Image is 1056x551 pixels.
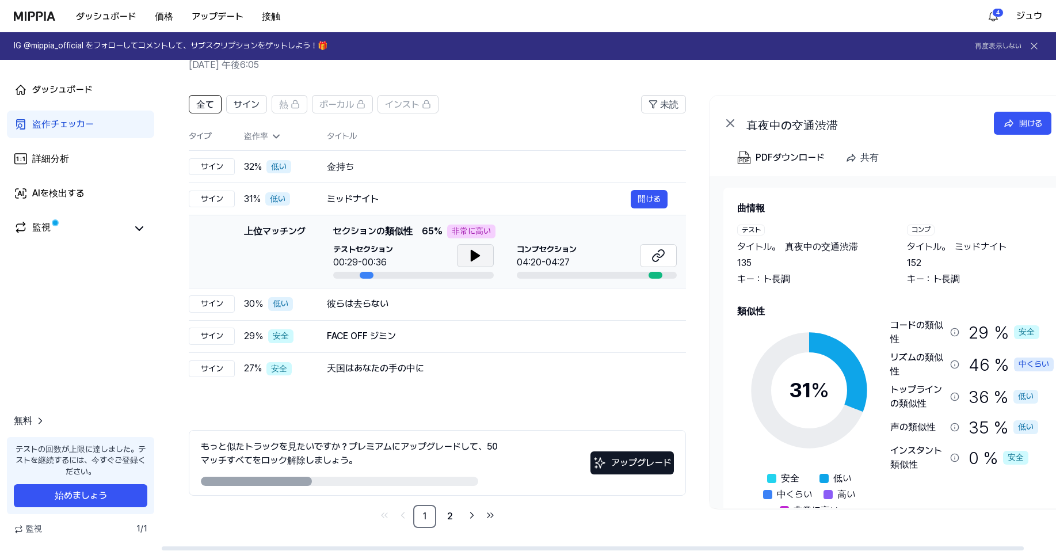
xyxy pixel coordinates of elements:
[7,180,154,207] a: AIを検出する
[32,153,69,164] font: 詳細分析
[32,222,51,233] font: 監視
[234,99,260,110] font: サイン
[737,241,772,252] font: タイトル
[660,99,678,110] font: 未読
[439,505,462,528] a: 2
[76,11,136,22] font: ダッシュボード
[994,112,1051,135] button: 開ける
[777,489,812,500] font: 中くらい
[975,41,1021,51] button: 再度表示しない
[837,489,855,500] font: 高い
[201,441,498,466] font: プレミアムにアップグレードして、50 マッチすべてをロック解除しましょう。
[196,99,214,110] font: 全て
[1016,10,1042,21] font: ジュウ
[781,473,799,484] font: 安全
[201,299,223,308] font: サイン
[327,363,424,374] font: 天国はあなたの手の中に
[763,273,790,284] font: ト長調
[1019,359,1049,368] font: 中くらい
[638,194,661,203] font: 開ける
[1019,327,1035,336] font: 安全
[255,330,264,341] font: ％
[631,190,668,208] a: 開ける
[907,273,933,284] font: キー：
[271,162,287,171] font: 低い
[737,306,765,317] font: 類似性
[422,226,434,237] font: 65
[201,194,223,203] font: サイン
[155,11,173,22] font: 価格
[327,161,354,172] font: 金持ち
[244,193,253,204] font: 31
[395,507,411,523] a: 前のページへ
[273,331,289,340] font: 安全
[890,320,943,344] font: コードの類似性
[378,95,439,113] button: インスト
[969,354,990,375] font: 46
[189,95,222,113] button: 全て
[890,421,936,432] font: 声の類似性
[986,9,1000,23] img: お知らせ
[201,331,223,340] font: サイン
[912,226,931,234] font: コンプ
[969,447,979,468] font: 0
[984,7,1002,25] button: お知らせ4
[590,461,674,472] a: 輝きアップグレード
[189,59,259,70] font: [DATE] 午後6:05
[244,330,255,341] font: 29
[969,322,989,343] font: 29
[273,299,288,308] font: 低い
[244,363,254,374] font: 27
[1008,453,1024,462] font: 安全
[434,226,443,237] font: %
[253,5,289,28] button: 接触
[7,76,154,104] a: ダッシュボード
[975,42,1021,50] font: 再度表示しない
[14,221,127,237] a: 監視
[590,451,674,474] button: アップグレード
[447,511,453,522] font: 2
[244,298,255,309] font: 30
[14,41,327,50] font: IG @mippia_official をフォローしてコメントして、サブスクリプションをゲットしよう！🎁
[146,5,182,28] a: 価格
[517,245,577,254] font: コンプセクション
[969,417,989,438] font: 35
[860,152,879,163] font: 共有
[413,505,436,528] a: 1
[789,378,811,402] font: 31
[994,354,1009,375] font: %
[136,524,140,533] font: 1
[833,473,851,484] font: 低い
[1018,422,1034,431] font: 低い
[319,99,354,110] font: ボーカル
[14,12,55,21] img: ロゴ
[794,505,838,516] font: 非常に高い
[226,95,267,113] button: サイン
[67,5,146,28] a: ダッシュボード
[993,322,1009,343] font: ％
[189,132,211,141] font: タイプ
[907,257,921,268] font: 152
[254,161,262,172] font: %
[1018,392,1034,401] font: 低い
[14,414,46,428] a: 無料
[994,417,1009,438] font: %
[14,415,32,426] font: 無料
[201,441,349,452] font: もっと似たトラックを見たいですか？
[182,5,253,28] button: アップデート
[201,162,223,171] font: サイン
[253,193,261,204] font: %
[327,131,357,140] font: タイトル
[244,226,306,237] font: 上位マッチング
[482,507,498,523] a: 最後のページへ
[611,457,672,468] font: アップグレード
[890,384,942,409] font: トップラインの類似性
[742,226,761,234] font: テスト
[737,273,763,284] font: キー：
[996,9,1000,16] font: 4
[32,84,93,95] font: ダッシュボード
[192,11,243,22] font: アップデート
[7,111,154,138] a: 盗作チェッカー
[735,146,827,169] button: PDFダウンロード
